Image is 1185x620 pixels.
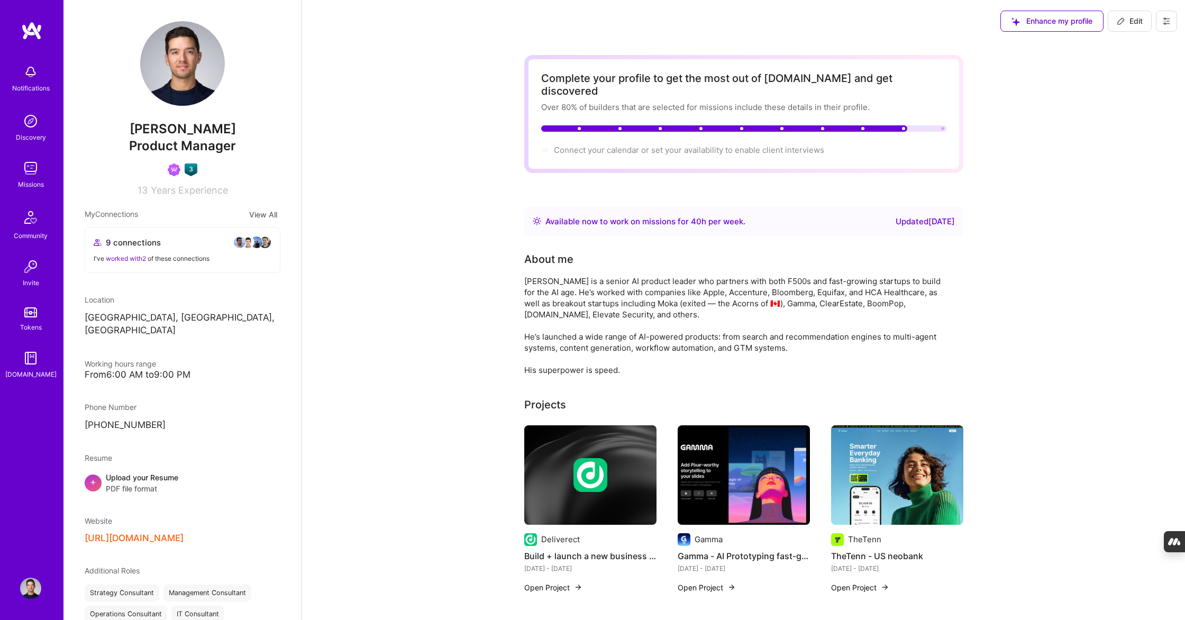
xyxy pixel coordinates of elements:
img: Gamma - AI Prototyping fast-growing AI B2C startup [678,425,810,525]
span: Edit [1117,16,1143,26]
img: avatar [250,236,263,249]
span: 9 connections [106,237,161,248]
img: Community [18,205,43,230]
div: Notifications [12,83,50,94]
img: Been on Mission [168,163,180,176]
img: arrow-right [881,583,889,591]
div: [DATE] - [DATE] [678,563,810,574]
a: User Avatar [17,578,44,599]
div: Upload your Resume [106,472,178,494]
div: From 6:00 AM to 9:00 PM [85,369,280,380]
p: [PHONE_NUMBER] [85,419,280,432]
div: [DATE] - [DATE] [831,563,963,574]
div: Tokens [20,322,42,333]
div: Community [14,230,48,241]
img: Company logo [524,533,537,546]
div: Gamma [695,534,723,545]
span: Website [85,516,112,525]
span: Phone Number [85,403,136,412]
span: Working hours range [85,359,156,368]
img: User Avatar [140,21,225,106]
img: avatar [233,236,246,249]
img: teamwork [20,158,41,179]
div: Deliverect [541,534,580,545]
img: discovery [20,111,41,132]
button: 9 connectionsavataravataravataravatarI've worked with2 of these connections [85,227,280,273]
div: About me [524,251,573,267]
span: [PERSON_NAME] [85,121,280,137]
p: [GEOGRAPHIC_DATA], [GEOGRAPHIC_DATA], [GEOGRAPHIC_DATA] [85,312,280,337]
div: Missions [18,179,44,190]
div: Updated [DATE] [896,215,955,228]
div: TheTenn [848,534,881,545]
div: Invite [23,277,39,288]
div: Location [85,294,280,305]
img: Company logo [831,533,844,546]
span: worked with 2 [106,254,146,262]
button: Enhance my profile [1000,11,1104,32]
img: Company logo [678,533,690,546]
div: Strategy Consultant [85,585,159,601]
img: TheTenn - US neobank [831,425,963,525]
span: Years Experience [151,185,228,196]
span: Connect your calendar or set your availability to enable client interviews [554,145,824,155]
button: Open Project [831,582,889,593]
div: +Upload your ResumePDF file format [85,472,280,494]
span: Product Manager [129,138,236,153]
h4: TheTenn - US neobank [831,549,963,563]
div: Available now to work on missions for h per week . [545,215,745,228]
div: [DATE] - [DATE] [524,563,657,574]
img: arrow-right [574,583,582,591]
div: Discovery [16,132,46,143]
img: Invite [20,256,41,277]
img: avatar [259,236,271,249]
h4: Gamma - AI Prototyping fast-growing AI B2C startup [678,549,810,563]
button: Edit [1108,11,1152,32]
div: [PERSON_NAME] is a senior AI product leader who partners with both F500s and fast-growing startup... [524,276,947,376]
div: Complete your profile to get the most out of [DOMAIN_NAME] and get discovered [541,72,946,97]
i: icon Collaborator [94,239,102,247]
span: Additional Roles [85,566,140,575]
img: logo [21,21,42,40]
span: + [90,476,96,487]
span: Resume [85,453,112,462]
div: Management Consultant [163,585,251,601]
span: 13 [138,185,148,196]
div: I've of these connections [94,253,271,264]
img: Availability [533,217,541,225]
button: Open Project [524,582,582,593]
img: cover [524,425,657,525]
img: tokens [24,307,37,317]
h4: Build + launch a new business line [524,549,657,563]
button: [URL][DOMAIN_NAME] [85,533,184,544]
img: avatar [242,236,254,249]
span: PDF file format [106,483,178,494]
button: Open Project [678,582,736,593]
div: Projects [524,397,566,413]
img: User Avatar [20,578,41,599]
img: bell [20,61,41,83]
button: View All [246,208,280,221]
img: Company logo [573,458,607,492]
img: arrow-right [727,583,736,591]
span: My Connections [85,208,138,221]
span: 40 [691,216,701,226]
img: guide book [20,348,41,369]
i: icon SuggestedTeams [1011,17,1020,26]
span: Enhance my profile [1011,16,1092,26]
div: Over 80% of builders that are selected for missions include these details in their profile. [541,102,946,113]
div: [DOMAIN_NAME] [5,369,57,380]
